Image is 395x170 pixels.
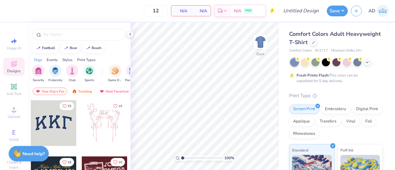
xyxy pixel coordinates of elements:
div: Print Type [289,92,383,99]
span: 100 % [224,155,234,161]
span: Minimum Order: 24 + [331,48,362,53]
div: Digital Print [352,105,382,114]
button: beach [82,44,104,53]
img: Club Image [69,67,76,74]
span: N/A [175,8,187,14]
div: filter for Fraternity [48,64,62,83]
span: Puff Ink [340,147,353,153]
img: Fraternity Image [52,67,59,74]
div: bear [70,46,77,50]
button: bear [60,44,80,53]
button: football [32,44,58,53]
input: Untitled Design [278,5,324,17]
span: Comfort Colors [289,48,312,53]
input: Try "Alpha" [43,31,122,38]
span: Upload [8,114,20,119]
strong: Fresh Prints Flash: [297,73,329,78]
img: most_fav.gif [99,89,104,93]
div: Trending [69,88,95,95]
span: Designs [7,68,21,73]
img: Sorority Image [35,67,42,74]
div: Most Favorited [97,88,131,95]
span: 10 [118,161,122,164]
div: Events [47,57,58,63]
span: 18 [68,161,71,164]
span: Game Day [108,78,122,83]
div: Embroidery [321,105,350,114]
div: filter for Sports [83,64,95,83]
img: Sports Image [86,67,93,74]
span: # C1717 [315,48,328,53]
div: Screen Print [289,105,319,114]
span: Club [69,78,76,83]
strong: Need help? [23,151,45,157]
span: 33 [68,105,71,108]
img: trend_line.gif [85,46,90,50]
div: Your Org's Fav [33,88,67,95]
div: This color can be expedited for 5 day delivery. [297,73,372,84]
button: filter button [66,64,78,83]
img: trend_line.gif [36,46,41,50]
img: trending.gif [72,89,77,93]
span: Add Text [6,91,21,96]
div: Orgs [34,57,42,63]
img: Back [254,36,267,48]
button: filter button [83,64,95,83]
button: Save [327,6,348,16]
button: filter button [125,64,139,83]
span: AD [368,7,375,15]
a: AD [368,5,389,17]
img: Ava Dee [377,5,389,17]
img: Parent's Weekend Image [129,67,136,74]
span: Standard [292,147,308,153]
div: football [42,46,55,50]
div: Foil [361,117,376,126]
div: Applique [289,117,314,126]
div: Back [256,51,264,57]
div: Transfers [316,117,340,126]
span: Clipart & logos [3,160,25,170]
span: Sports [85,78,94,83]
span: N/A [234,8,241,14]
div: beach [92,46,102,50]
button: filter button [32,64,44,83]
span: FREE [245,9,252,13]
div: Styles [62,57,73,63]
span: N/A [195,8,207,14]
button: filter button [108,64,122,83]
button: Like [60,102,74,110]
span: Parent's Weekend [125,78,139,83]
button: Like [60,158,74,166]
button: filter button [48,64,62,83]
span: 15 [118,105,122,108]
button: Like [110,158,125,166]
span: Comfort Colors Adult Heavyweight T-Shirt [289,30,381,46]
span: Greek [9,137,19,142]
input: – – [144,5,168,16]
div: filter for Game Day [108,64,122,83]
div: Rhinestones [289,129,319,139]
div: Vinyl [342,117,360,126]
img: trend_line.gif [64,46,69,50]
div: filter for Parent's Weekend [125,64,139,83]
img: Game Day Image [112,67,119,74]
span: Image AI [7,46,21,51]
div: filter for Sorority [32,64,44,83]
span: Fraternity [48,78,62,83]
button: Like [110,102,125,110]
div: filter for Club [66,64,78,83]
div: Print Types [77,57,96,63]
img: most_fav.gif [35,89,40,93]
span: Sorority [33,78,44,83]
